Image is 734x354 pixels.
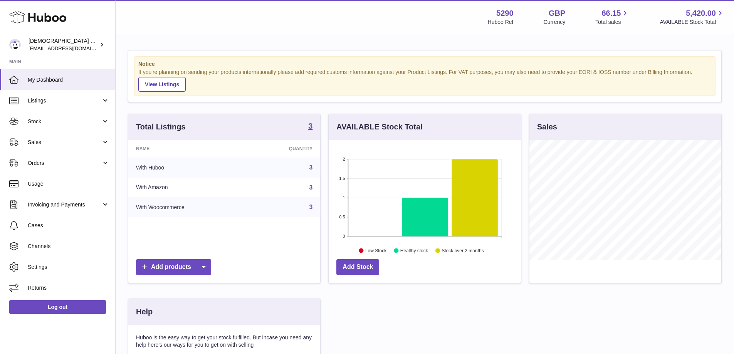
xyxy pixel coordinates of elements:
[128,140,247,158] th: Name
[488,18,514,26] div: Huboo Ref
[28,159,101,167] span: Orders
[595,8,630,26] a: 66.15 Total sales
[537,122,557,132] h3: Sales
[309,204,312,210] a: 3
[400,248,428,253] text: Healthy stock
[365,248,387,253] text: Low Stock
[308,122,312,131] a: 3
[28,201,101,208] span: Invoicing and Payments
[686,8,716,18] span: 5,420.00
[339,215,345,219] text: 0.5
[28,243,109,250] span: Channels
[136,122,186,132] h3: Total Listings
[28,118,101,125] span: Stock
[660,8,725,26] a: 5,420.00 AVAILABLE Stock Total
[595,18,630,26] span: Total sales
[128,158,247,178] td: With Huboo
[136,334,312,349] p: Huboo is the easy way to get your stock fulfilled. But incase you need any help here's our ways f...
[138,69,711,92] div: If you're planning on sending your products internationally please add required customs informati...
[28,222,109,229] span: Cases
[343,195,345,200] text: 1
[549,8,565,18] strong: GBP
[496,8,514,18] strong: 5290
[138,60,711,68] strong: Notice
[339,176,345,181] text: 1.5
[442,248,484,253] text: Stock over 2 months
[29,37,98,52] div: [DEMOGRAPHIC_DATA] Charity
[309,164,312,171] a: 3
[343,234,345,238] text: 0
[128,178,247,198] td: With Amazon
[29,45,113,51] span: [EMAIL_ADDRESS][DOMAIN_NAME]
[247,140,320,158] th: Quantity
[28,97,101,104] span: Listings
[28,76,109,84] span: My Dashboard
[28,284,109,292] span: Returns
[544,18,566,26] div: Currency
[343,157,345,161] text: 2
[601,8,621,18] span: 66.15
[138,77,186,92] a: View Listings
[128,197,247,217] td: With Woocommerce
[336,122,422,132] h3: AVAILABLE Stock Total
[9,39,21,50] img: info@muslimcharity.org.uk
[9,300,106,314] a: Log out
[336,259,379,275] a: Add Stock
[28,180,109,188] span: Usage
[28,139,101,146] span: Sales
[660,18,725,26] span: AVAILABLE Stock Total
[136,259,211,275] a: Add products
[308,122,312,130] strong: 3
[28,263,109,271] span: Settings
[136,307,153,317] h3: Help
[309,184,312,191] a: 3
